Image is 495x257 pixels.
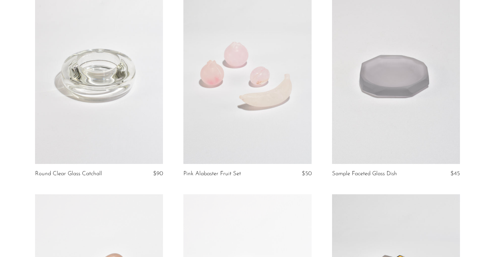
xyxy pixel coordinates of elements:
span: $45 [450,171,460,177]
a: Round Clear Glass Catchall [35,171,102,177]
a: Sample Faceted Glass Dish [332,171,397,177]
span: $90 [153,171,163,177]
span: $50 [302,171,312,177]
a: Pink Alabaster Fruit Set [183,171,241,177]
